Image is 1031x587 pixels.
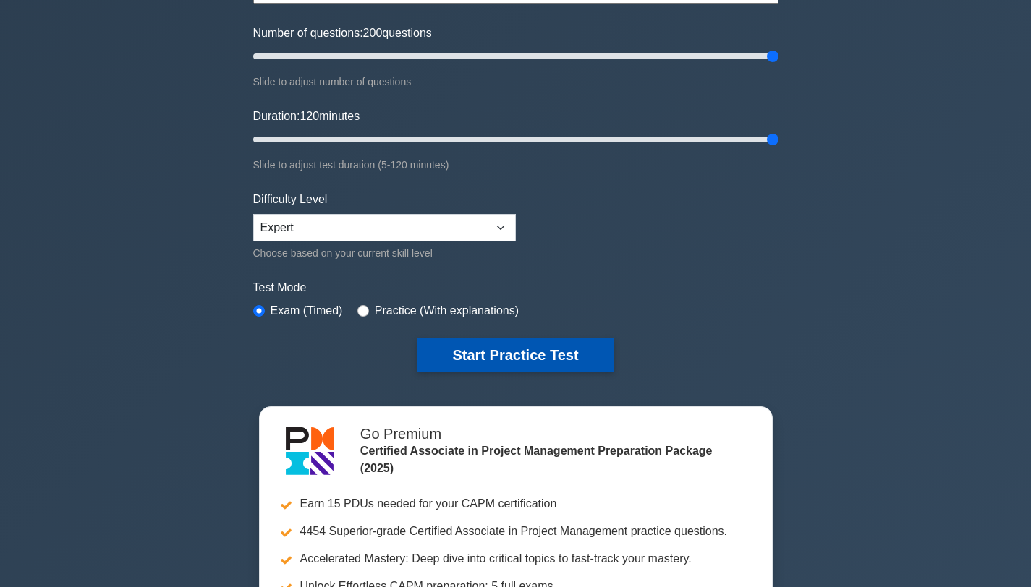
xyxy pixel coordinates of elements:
div: Slide to adjust test duration (5-120 minutes) [253,156,778,173]
span: 200 [363,27,383,39]
label: Practice (With explanations) [375,302,519,320]
div: Choose based on your current skill level [253,244,516,262]
label: Difficulty Level [253,191,328,208]
label: Number of questions: questions [253,25,432,42]
div: Slide to adjust number of questions [253,73,778,90]
label: Duration: minutes [253,108,360,125]
span: 120 [300,110,319,122]
label: Test Mode [253,279,778,296]
button: Start Practice Test [417,338,613,372]
label: Exam (Timed) [271,302,343,320]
